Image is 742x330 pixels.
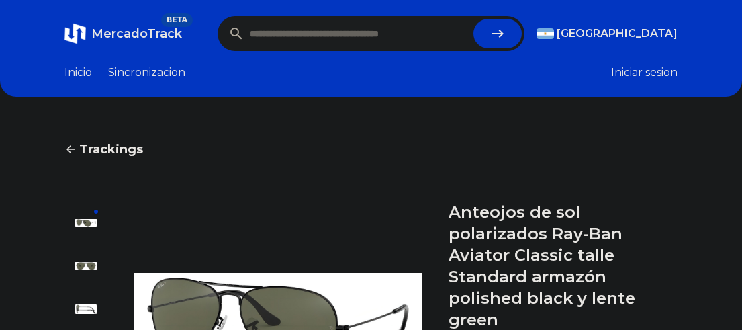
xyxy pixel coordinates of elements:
[75,212,97,234] img: Anteojos de sol polarizados Ray-Ban Aviator Classic talle Standard armazón polished black y lente...
[75,255,97,277] img: Anteojos de sol polarizados Ray-Ban Aviator Classic talle Standard armazón polished black y lente...
[161,13,193,27] span: BETA
[64,140,678,159] a: Trackings
[64,65,92,81] a: Inicio
[75,298,97,320] img: Anteojos de sol polarizados Ray-Ban Aviator Classic talle Standard armazón polished black y lente...
[108,65,185,81] a: Sincronizacion
[79,140,143,159] span: Trackings
[64,23,86,44] img: MercadoTrack
[64,23,182,44] a: MercadoTrackBETA
[91,26,182,41] span: MercadoTrack
[537,28,554,39] img: Argentina
[611,65,678,81] button: Iniciar sesion
[537,26,678,42] button: [GEOGRAPHIC_DATA]
[557,26,678,42] span: [GEOGRAPHIC_DATA]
